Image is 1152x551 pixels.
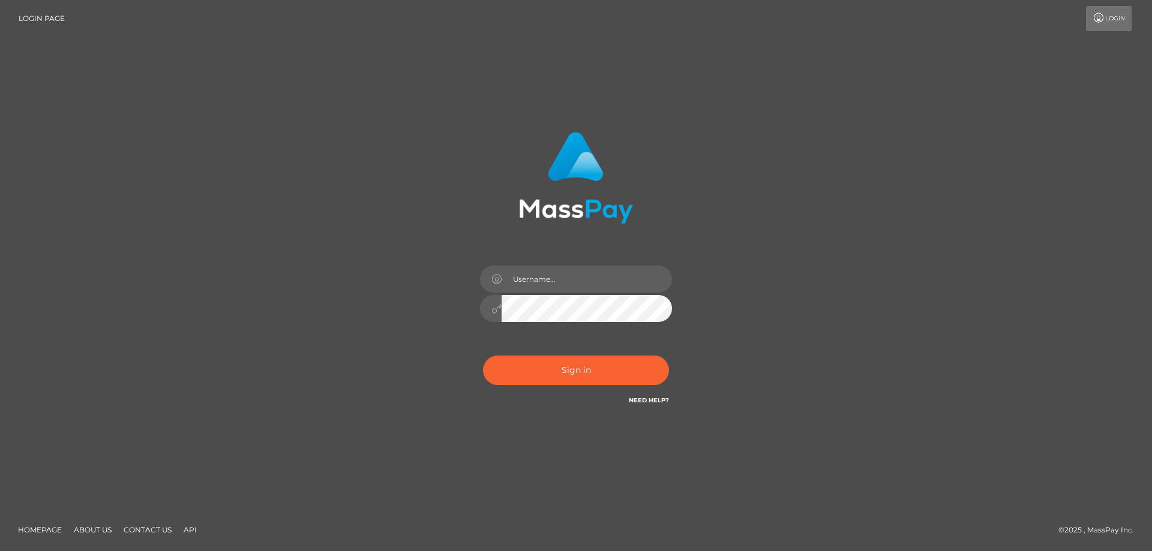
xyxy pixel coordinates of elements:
div: © 2025 , MassPay Inc. [1058,523,1143,537]
img: MassPay Login [519,132,633,224]
input: Username... [502,266,672,293]
a: Need Help? [629,396,669,404]
a: Login Page [19,6,65,31]
a: Contact Us [119,520,176,539]
a: Login [1086,6,1132,31]
a: Homepage [13,520,67,539]
a: About Us [69,520,116,539]
button: Sign in [483,356,669,385]
a: API [179,520,202,539]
